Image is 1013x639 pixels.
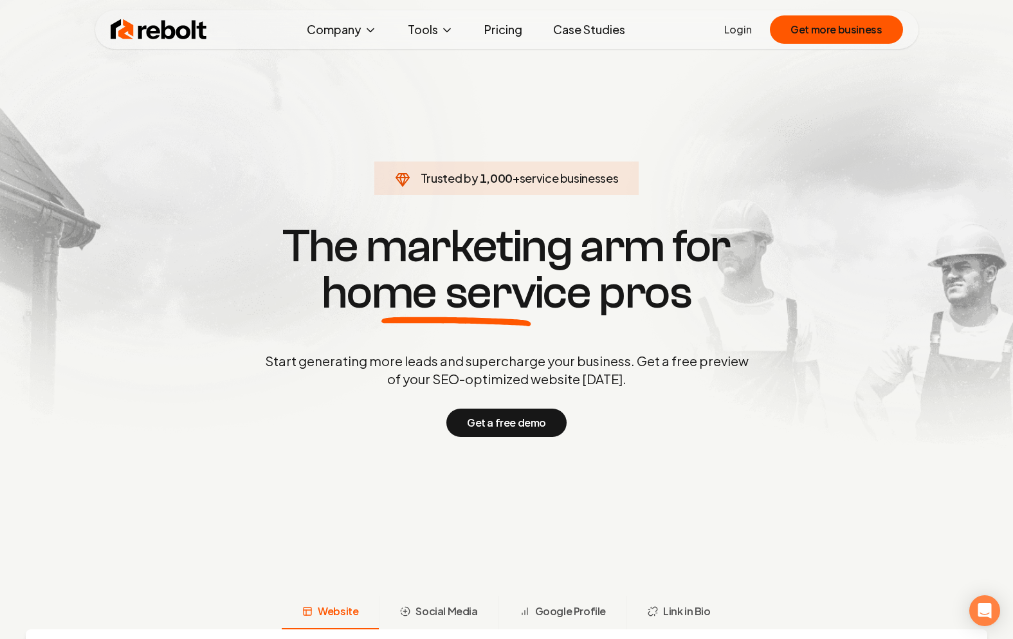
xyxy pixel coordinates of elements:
[626,596,731,629] button: Link in Bio
[282,596,379,629] button: Website
[318,604,358,619] span: Website
[969,595,1000,626] div: Open Intercom Messenger
[397,17,464,42] button: Tools
[480,169,513,187] span: 1,000
[111,17,207,42] img: Rebolt Logo
[474,17,533,42] a: Pricing
[415,604,477,619] span: Social Media
[262,352,751,388] p: Start generating more leads and supercharge your business. Get a free preview of your SEO-optimiz...
[535,604,606,619] span: Google Profile
[498,596,626,629] button: Google Profile
[543,17,635,42] a: Case Studies
[421,171,478,185] span: Trusted by
[724,22,752,37] a: Login
[198,223,816,316] h1: The marketing arm for pros
[446,409,567,437] button: Get a free demo
[513,171,520,185] span: +
[770,15,902,44] button: Get more business
[379,596,498,629] button: Social Media
[663,604,711,619] span: Link in Bio
[322,270,591,316] span: home service
[297,17,387,42] button: Company
[520,171,619,185] span: service businesses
